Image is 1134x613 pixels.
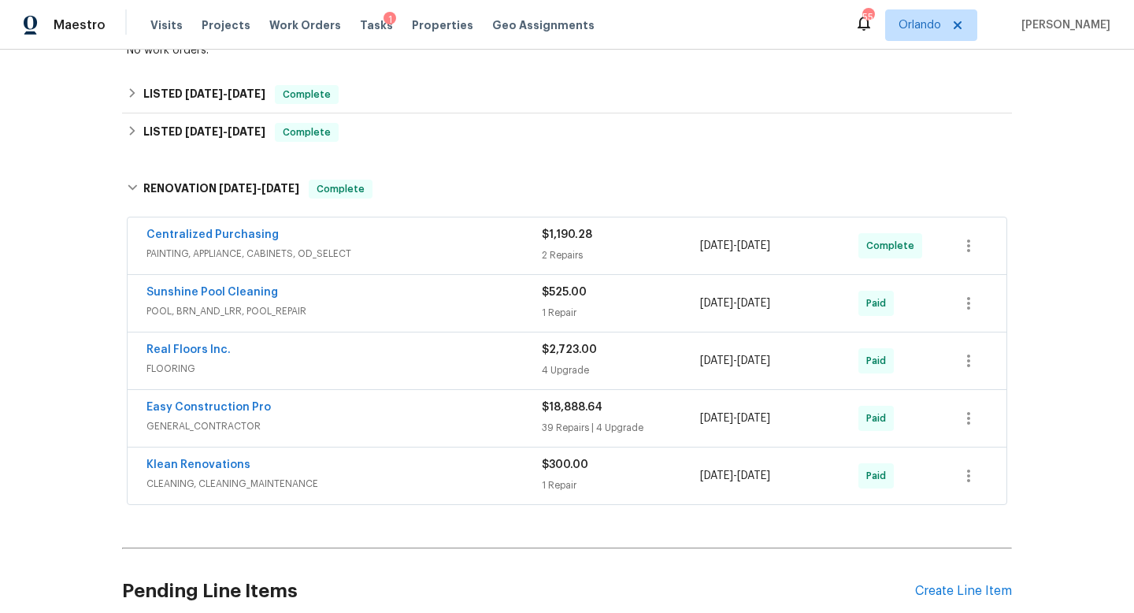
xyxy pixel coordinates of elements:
[700,353,770,369] span: -
[261,183,299,194] span: [DATE]
[384,12,396,28] div: 1
[146,418,542,434] span: GENERAL_CONTRACTOR
[146,287,278,298] a: Sunshine Pool Cleaning
[219,183,299,194] span: -
[146,246,542,262] span: PAINTING, APPLIANCE, CABINETS, OD_SELECT
[276,87,337,102] span: Complete
[269,17,341,33] span: Work Orders
[146,229,279,240] a: Centralized Purchasing
[862,9,873,25] div: 55
[122,164,1012,214] div: RENOVATION [DATE]-[DATE]Complete
[122,113,1012,151] div: LISTED [DATE]-[DATE]Complete
[899,17,941,33] span: Orlando
[737,355,770,366] span: [DATE]
[866,238,921,254] span: Complete
[143,123,265,142] h6: LISTED
[360,20,393,31] span: Tasks
[737,470,770,481] span: [DATE]
[143,85,265,104] h6: LISTED
[915,584,1012,599] div: Create Line Item
[150,17,183,33] span: Visits
[228,126,265,137] span: [DATE]
[1015,17,1110,33] span: [PERSON_NAME]
[700,355,733,366] span: [DATE]
[228,88,265,99] span: [DATE]
[700,413,733,424] span: [DATE]
[542,459,588,470] span: $300.00
[542,402,602,413] span: $18,888.64
[54,17,106,33] span: Maestro
[185,88,265,99] span: -
[146,344,231,355] a: Real Floors Inc.
[185,126,265,137] span: -
[146,476,542,492] span: CLEANING, CLEANING_MAINTENANCE
[542,229,592,240] span: $1,190.28
[310,181,371,197] span: Complete
[737,413,770,424] span: [DATE]
[700,240,733,251] span: [DATE]
[700,411,770,426] span: -
[700,298,733,309] span: [DATE]
[866,295,892,311] span: Paid
[542,420,700,436] div: 39 Repairs | 4 Upgrade
[412,17,473,33] span: Properties
[866,468,892,484] span: Paid
[542,287,587,298] span: $525.00
[146,361,542,377] span: FLOORING
[700,238,770,254] span: -
[700,470,733,481] span: [DATE]
[700,468,770,484] span: -
[542,344,597,355] span: $2,723.00
[866,353,892,369] span: Paid
[127,43,1007,58] div: No work orders.
[542,362,700,378] div: 4 Upgrade
[185,126,223,137] span: [DATE]
[542,305,700,321] div: 1 Repair
[700,295,770,311] span: -
[143,180,299,199] h6: RENOVATION
[492,17,595,33] span: Geo Assignments
[219,183,257,194] span: [DATE]
[146,402,271,413] a: Easy Construction Pro
[542,247,700,263] div: 2 Repairs
[542,477,700,493] div: 1 Repair
[737,298,770,309] span: [DATE]
[146,459,250,470] a: Klean Renovations
[737,240,770,251] span: [DATE]
[146,303,542,319] span: POOL, BRN_AND_LRR, POOL_REPAIR
[185,88,223,99] span: [DATE]
[202,17,250,33] span: Projects
[276,124,337,140] span: Complete
[866,411,892,426] span: Paid
[122,76,1012,113] div: LISTED [DATE]-[DATE]Complete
